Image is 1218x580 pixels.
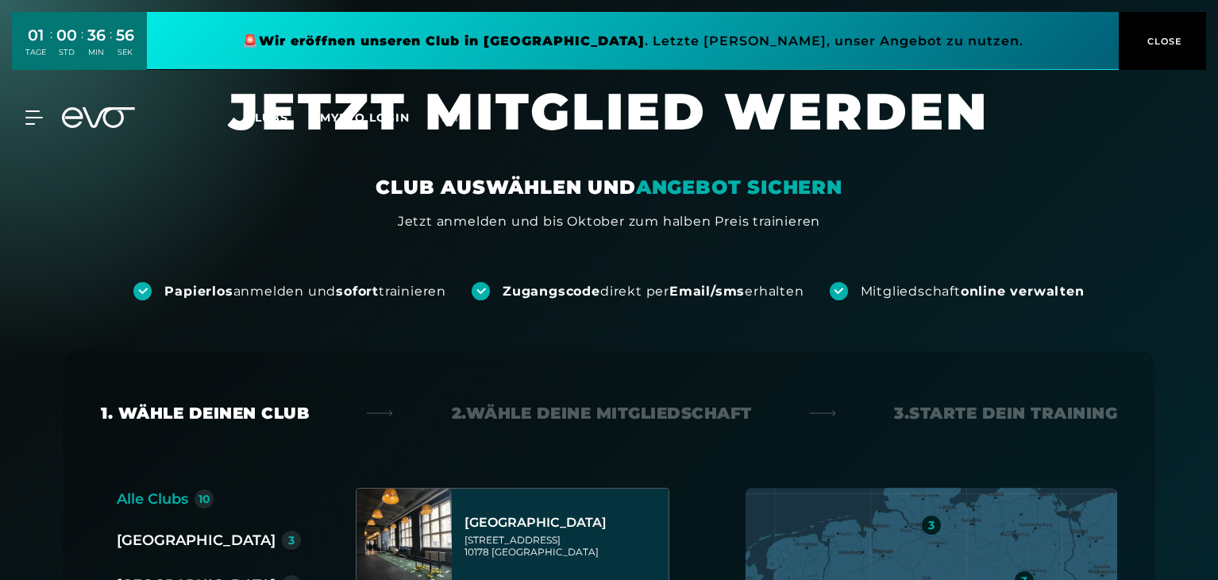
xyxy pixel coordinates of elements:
div: SEK [116,47,134,58]
strong: Zugangscode [503,284,600,299]
em: ANGEBOT SICHERN [636,176,842,199]
div: 10 [199,493,210,505]
div: 2. Wähle deine Mitgliedschaft [452,402,752,424]
div: Alle Clubs [117,488,188,510]
div: 3 [288,535,295,546]
div: 00 [56,24,77,47]
div: 3. Starte dein Training [894,402,1117,424]
span: CLOSE [1143,34,1182,48]
div: 01 [25,24,46,47]
div: [STREET_ADDRESS] 10178 [GEOGRAPHIC_DATA] [464,534,664,558]
strong: Email/sms [669,284,745,299]
div: TAGE [25,47,46,58]
a: MYEVO LOGIN [320,110,410,125]
div: 56 [116,24,134,47]
strong: sofort [336,284,379,299]
div: 1. Wähle deinen Club [101,402,309,424]
div: Mitgliedschaft [861,283,1085,300]
div: 3 [928,520,935,531]
strong: online verwalten [961,284,1085,299]
div: : [81,25,83,68]
button: CLOSE [1119,12,1206,70]
div: CLUB AUSWÄHLEN UND [376,175,842,200]
a: en [441,109,478,127]
div: [GEOGRAPHIC_DATA] [464,515,664,531]
div: STD [56,47,77,58]
div: anmelden und trainieren [164,283,446,300]
span: en [441,110,459,125]
strong: Papierlos [164,284,233,299]
div: MIN [87,47,106,58]
div: : [110,25,112,68]
div: [GEOGRAPHIC_DATA] [117,529,276,551]
a: Clubs [246,110,320,125]
div: : [50,25,52,68]
div: 36 [87,24,106,47]
div: direkt per erhalten [503,283,804,300]
div: Jetzt anmelden und bis Oktober zum halben Preis trainieren [398,212,820,231]
span: Clubs [246,110,288,125]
